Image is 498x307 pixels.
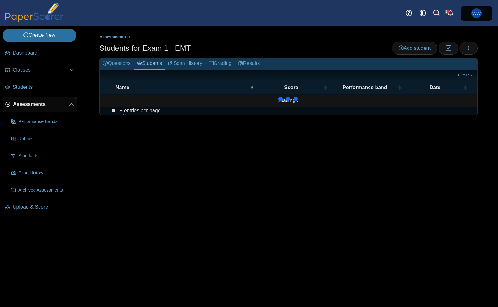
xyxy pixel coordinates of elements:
span: Name : Activate to invert sorting [250,81,254,94]
a: Standards [9,148,77,164]
a: Add student [392,42,437,55]
span: Upload & Score [13,204,74,211]
span: Rubrics [18,136,74,142]
a: Students [134,58,165,70]
a: Students [3,80,77,95]
a: Create New [3,29,76,42]
a: Rubrics [9,131,77,147]
a: William Whitney [461,6,492,21]
span: Dashboard [13,49,74,56]
span: Performance band : Activate to sort [397,81,401,94]
span: Classes [13,67,69,74]
label: entries per page [124,108,161,113]
span: Score : Activate to sort [323,81,327,94]
span: Archived Assessments [18,187,74,193]
span: Performance band [343,85,387,90]
a: Results [235,58,263,70]
span: Assessments [13,101,69,108]
span: William Whitney [472,11,481,16]
a: Classes [3,63,77,78]
a: Assessments [3,97,77,112]
span: Score [284,85,298,90]
span: Performance Bands [18,119,74,125]
a: Alerts [444,6,458,20]
a: Scan History [9,166,77,181]
a: Archived Assessments [9,183,77,198]
span: Students [13,84,74,91]
a: Dashboard [3,46,77,61]
span: Date : Activate to sort [464,81,467,94]
a: Filters [457,72,476,78]
a: Scan History [165,58,205,70]
span: Assessments [99,35,126,39]
span: William Whitney [471,8,482,18]
span: Scan History [18,170,74,176]
span: Name [115,85,129,90]
a: Assessments [98,33,128,41]
a: Upload & Score [3,200,77,215]
td: Loading... [100,95,477,107]
span: Date [429,85,440,90]
h1: Students for Exam 1 - EMT [99,43,191,54]
a: Performance Bands [9,114,77,129]
a: PaperScorer [3,17,66,23]
span: Add student [399,45,431,51]
a: Questions [100,58,134,70]
span: Standards [18,153,74,159]
a: Grading [205,58,235,70]
img: PaperScorer [3,3,66,22]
